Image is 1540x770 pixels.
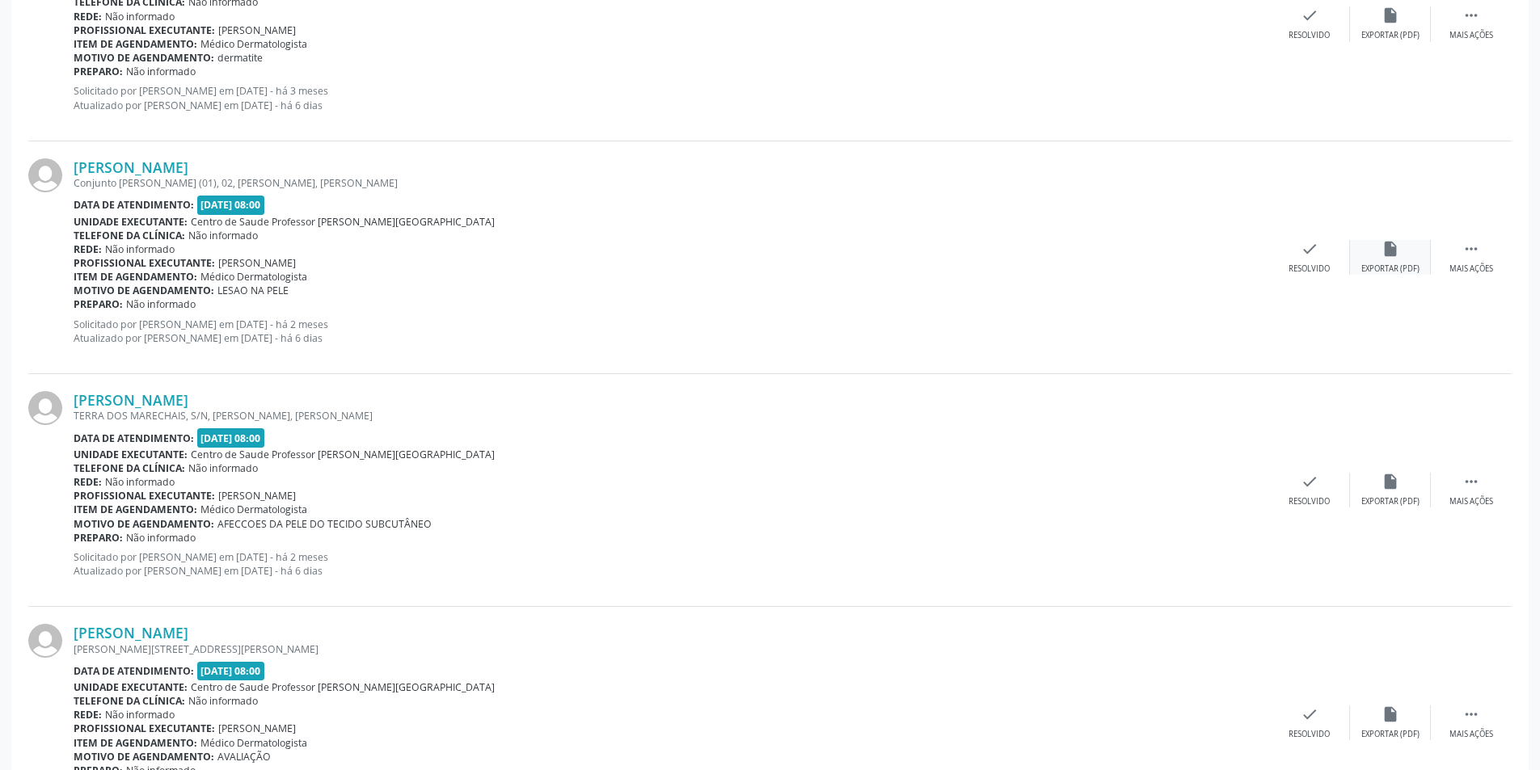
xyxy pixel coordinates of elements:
[74,409,1269,423] div: TERRA DOS MARECHAIS, S/N, [PERSON_NAME], [PERSON_NAME]
[105,242,175,256] span: Não informado
[74,664,194,678] b: Data de atendimento:
[74,176,1269,190] div: Conjunto [PERSON_NAME] (01), 02, [PERSON_NAME], [PERSON_NAME]
[1289,496,1330,507] div: Resolvido
[74,256,215,270] b: Profissional executante:
[1449,30,1493,41] div: Mais ações
[74,242,102,256] b: Rede:
[74,84,1269,112] p: Solicitado por [PERSON_NAME] em [DATE] - há 3 meses Atualizado por [PERSON_NAME] em [DATE] - há 6...
[74,489,215,503] b: Profissional executante:
[74,475,102,489] b: Rede:
[188,694,258,708] span: Não informado
[1382,705,1399,723] i: insert_drive_file
[74,37,197,51] b: Item de agendamento:
[218,722,296,735] span: [PERSON_NAME]
[74,23,215,37] b: Profissional executante:
[218,489,296,503] span: [PERSON_NAME]
[1462,473,1480,490] i: 
[1289,30,1330,41] div: Resolvido
[191,448,495,461] span: Centro de Saude Professor [PERSON_NAME][GEOGRAPHIC_DATA]
[74,10,102,23] b: Rede:
[74,624,188,642] a: [PERSON_NAME]
[74,198,194,212] b: Data de atendimento:
[74,461,185,475] b: Telefone da clínica:
[1462,705,1480,723] i: 
[1449,729,1493,740] div: Mais ações
[74,318,1269,345] p: Solicitado por [PERSON_NAME] em [DATE] - há 2 meses Atualizado por [PERSON_NAME] em [DATE] - há 6...
[1301,240,1318,258] i: check
[74,270,197,284] b: Item de agendamento:
[197,428,265,447] span: [DATE] 08:00
[74,694,185,708] b: Telefone da clínica:
[188,461,258,475] span: Não informado
[1361,30,1420,41] div: Exportar (PDF)
[74,158,188,176] a: [PERSON_NAME]
[1301,705,1318,723] i: check
[197,196,265,214] span: [DATE] 08:00
[200,270,307,284] span: Médico Dermatologista
[218,256,296,270] span: [PERSON_NAME]
[105,10,175,23] span: Não informado
[217,51,263,65] span: dermatite
[74,391,188,409] a: [PERSON_NAME]
[217,284,289,297] span: LESAO NA PELE
[74,297,123,311] b: Preparo:
[74,708,102,722] b: Rede:
[1462,6,1480,24] i: 
[1361,729,1420,740] div: Exportar (PDF)
[1382,240,1399,258] i: insert_drive_file
[1449,496,1493,507] div: Mais ações
[217,517,432,531] span: AFECCOES DA PELE DO TECIDO SUBCUTÂNEO
[1301,6,1318,24] i: check
[74,750,214,764] b: Motivo de agendamento:
[217,750,271,764] span: AVALIAÇÃO
[1301,473,1318,490] i: check
[74,722,215,735] b: Profissional executante:
[74,680,188,694] b: Unidade executante:
[126,65,196,78] span: Não informado
[74,215,188,229] b: Unidade executante:
[105,475,175,489] span: Não informado
[197,662,265,680] span: [DATE] 08:00
[1289,263,1330,275] div: Resolvido
[1382,473,1399,490] i: insert_drive_file
[74,642,1269,656] div: [PERSON_NAME][STREET_ADDRESS][PERSON_NAME]
[200,37,307,51] span: Médico Dermatologista
[74,229,185,242] b: Telefone da clínica:
[74,284,214,297] b: Motivo de agendamento:
[218,23,296,37] span: [PERSON_NAME]
[188,229,258,242] span: Não informado
[28,391,62,425] img: img
[74,65,123,78] b: Preparo:
[74,517,214,531] b: Motivo de agendamento:
[74,531,123,545] b: Preparo:
[74,431,194,445] b: Data de atendimento:
[191,680,495,694] span: Centro de Saude Professor [PERSON_NAME][GEOGRAPHIC_DATA]
[1462,240,1480,258] i: 
[200,503,307,516] span: Médico Dermatologista
[126,531,196,545] span: Não informado
[1382,6,1399,24] i: insert_drive_file
[1449,263,1493,275] div: Mais ações
[74,503,197,516] b: Item de agendamento:
[74,448,188,461] b: Unidade executante:
[28,158,62,192] img: img
[74,51,214,65] b: Motivo de agendamento:
[105,708,175,722] span: Não informado
[1289,729,1330,740] div: Resolvido
[1361,263,1420,275] div: Exportar (PDF)
[74,736,197,750] b: Item de agendamento:
[126,297,196,311] span: Não informado
[1361,496,1420,507] div: Exportar (PDF)
[74,550,1269,578] p: Solicitado por [PERSON_NAME] em [DATE] - há 2 meses Atualizado por [PERSON_NAME] em [DATE] - há 6...
[28,624,62,658] img: img
[200,736,307,750] span: Médico Dermatologista
[191,215,495,229] span: Centro de Saude Professor [PERSON_NAME][GEOGRAPHIC_DATA]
